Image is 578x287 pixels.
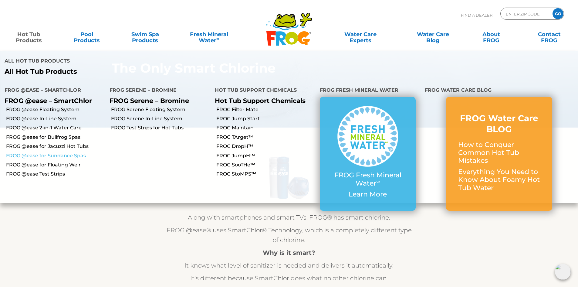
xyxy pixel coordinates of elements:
input: GO [553,8,563,19]
strong: Why is it smart? [263,249,315,256]
a: FROG JumpH™ [216,152,315,159]
img: openIcon [555,264,571,280]
a: FROG Serene Floating System [111,106,210,113]
p: FROG @ease® uses SmartChlor® Technology, which is a completely different type of chlorine. [165,225,414,245]
p: Find A Dealer [461,8,492,23]
a: Swim SpaProducts [123,28,168,40]
a: ContactFROG [527,28,572,40]
a: PoolProducts [64,28,110,40]
sup: ∞ [216,36,219,41]
a: FROG @ease Test Strips [6,171,105,177]
a: FROG DropH™ [216,143,315,150]
input: Zip Code Form [505,9,546,18]
p: It knows what level of sanitizer is needed and delivers it automatically. [165,261,414,270]
a: FROG Fresh Mineral Water∞ Learn More [332,106,404,201]
h4: FROG Serene – Bromine [110,85,205,97]
p: How to Conquer Common Hot Tub Mistakes [458,141,540,165]
a: FROG StoMPS™ [216,171,315,177]
a: FROG @ease for Bullfrog Spas [6,134,105,141]
a: FROG Filter Mate [216,106,315,113]
a: FROG TArget™ [216,134,315,141]
a: AboutFROG [468,28,514,40]
a: Water CareBlog [410,28,455,40]
a: FROG @ease In-Line System [6,115,105,122]
p: Everything You Need to Know About Foamy Hot Tub Water [458,168,540,192]
p: Learn More [332,190,404,198]
a: FROG Water Care BLOG How to Conquer Common Hot Tub Mistakes Everything You Need to Know About Foa... [458,113,540,195]
p: Along with smartphones and smart TVs, FROG® has smart chlorine. [165,213,414,222]
a: All Hot Tub Products [5,68,285,76]
a: FROG @ease for Floating Weir [6,162,105,168]
h4: All Hot Tub Products [5,56,285,68]
a: FROG Serene In-Line System [111,115,210,122]
h4: FROG Fresh Mineral Water [320,85,416,97]
a: FROG @ease Floating System [6,106,105,113]
a: FROG @ease for Sundance Spas [6,152,105,159]
p: FROG @ease – SmartChlor [5,97,100,104]
h4: Hot Tub Support Chemicals [215,85,311,97]
h3: FROG Water Care BLOG [458,113,540,135]
p: FROG Fresh Mineral Water [332,171,404,187]
p: FROG Serene – Bromine [110,97,205,104]
a: Fresh MineralWater∞ [181,28,237,40]
a: Water CareExperts [324,28,397,40]
a: FROG @ease for Jacuzzi Hot Tubs [6,143,105,150]
h4: FROG Water Care Blog [425,85,573,97]
p: It’s different because SmartChlor does what no other chlorine can. [165,273,414,283]
a: FROG Maintain [216,125,315,131]
a: FROG Jump Start [216,115,315,122]
sup: ∞ [376,178,380,184]
a: Hot TubProducts [6,28,51,40]
h4: FROG @ease – SmartChlor [5,85,100,97]
a: Hot Tub Support Chemicals [215,97,306,104]
a: FROG SooTHe™ [216,162,315,168]
a: FROG Test Strips for Hot Tubs [111,125,210,131]
a: FROG @ease 2-in-1 Water Care [6,125,105,131]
